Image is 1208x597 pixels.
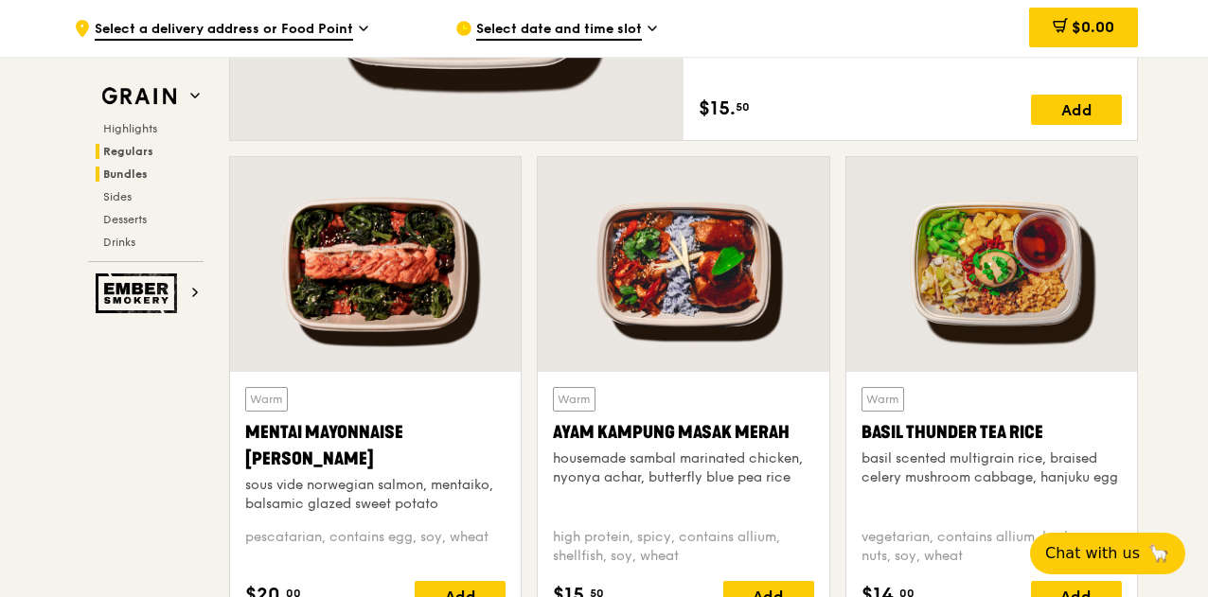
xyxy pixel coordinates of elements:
[96,79,183,114] img: Grain web logo
[1031,95,1122,125] div: Add
[245,419,506,472] div: Mentai Mayonnaise [PERSON_NAME]
[553,528,813,566] div: high protein, spicy, contains allium, shellfish, soy, wheat
[103,190,132,203] span: Sides
[862,387,904,412] div: Warm
[736,99,750,114] span: 50
[103,213,147,226] span: Desserts
[103,145,153,158] span: Regulars
[103,236,135,249] span: Drinks
[103,167,148,181] span: Bundles
[245,387,288,412] div: Warm
[862,419,1122,446] div: Basil Thunder Tea Rice
[245,528,506,566] div: pescatarian, contains egg, soy, wheat
[103,122,157,135] span: Highlights
[95,20,353,41] span: Select a delivery address or Food Point
[553,419,813,446] div: Ayam Kampung Masak Merah
[862,449,1122,487] div: basil scented multigrain rice, braised celery mushroom cabbage, hanjuku egg
[1030,533,1185,574] button: Chat with us🦙
[862,528,1122,566] div: vegetarian, contains allium, barley, egg, nuts, soy, wheat
[699,95,736,123] span: $15.
[553,387,595,412] div: Warm
[245,476,506,514] div: sous vide norwegian salmon, mentaiko, balsamic glazed sweet potato
[1072,18,1114,36] span: $0.00
[1147,542,1170,565] span: 🦙
[1045,542,1140,565] span: Chat with us
[553,449,813,487] div: housemade sambal marinated chicken, nyonya achar, butterfly blue pea rice
[96,273,183,313] img: Ember Smokery web logo
[476,20,642,41] span: Select date and time slot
